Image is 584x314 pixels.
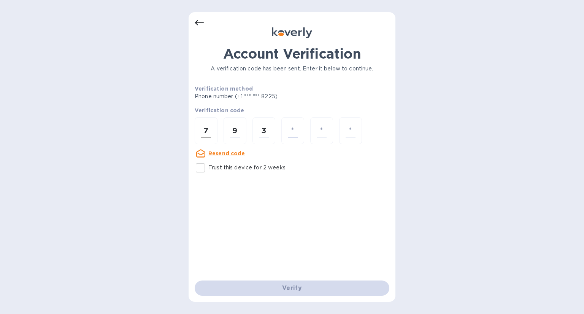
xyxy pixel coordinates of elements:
[195,107,389,114] p: Verification code
[195,92,336,100] p: Phone number (+1 *** *** 8225)
[195,86,253,92] b: Verification method
[208,164,286,172] p: Trust this device for 2 weeks
[195,65,389,73] p: A verification code has been sent. Enter it below to continue.
[195,46,389,62] h1: Account Verification
[208,150,245,156] u: Resend code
